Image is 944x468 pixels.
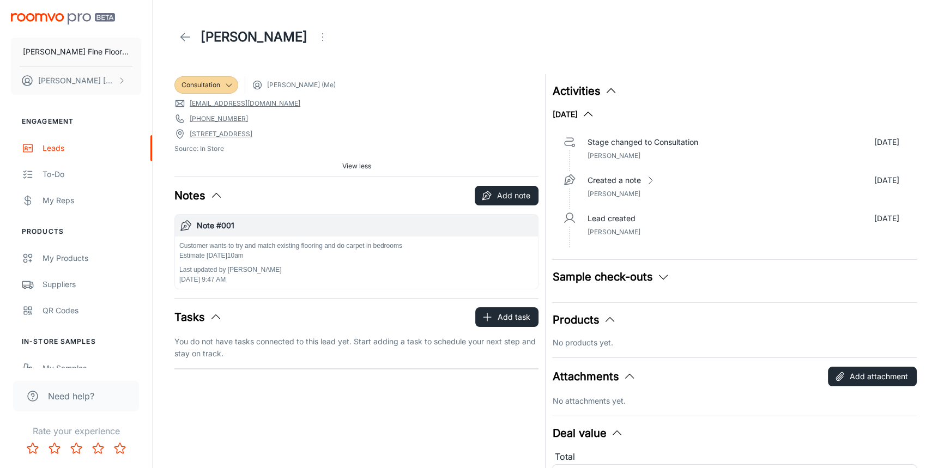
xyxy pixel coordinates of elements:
[552,83,618,99] button: Activities
[475,186,538,205] button: Add note
[587,174,640,186] p: Created a note
[174,76,238,94] div: Consultation
[43,195,141,206] div: My Reps
[874,212,899,224] p: [DATE]
[87,437,109,459] button: Rate 4 star
[44,437,65,459] button: Rate 2 star
[48,390,94,403] span: Need help?
[174,336,538,360] p: You do not have tasks connected to this lead yet. Start adding a task to schedule your next step ...
[552,269,670,285] button: Sample check-outs
[11,38,141,66] button: [PERSON_NAME] Fine Floors, Inc
[197,220,534,232] h6: Note #001
[587,136,698,148] p: Stage changed to Consultation
[179,275,402,284] p: [DATE] 9:47 AM
[552,368,636,385] button: Attachments
[874,136,899,148] p: [DATE]
[175,215,538,289] button: Note #001Customer wants to try and match existing flooring and do carpet in bedrooms Estimate [DA...
[552,337,916,349] p: No products yet.
[109,437,131,459] button: Rate 5 star
[267,80,336,90] span: [PERSON_NAME] (Me)
[552,450,916,464] div: Total
[587,212,635,224] p: Lead created
[43,305,141,317] div: QR Codes
[201,27,307,47] h1: [PERSON_NAME]
[312,26,334,48] button: Open menu
[22,437,44,459] button: Rate 1 star
[179,241,402,260] p: Customer wants to try and match existing flooring and do carpet in bedrooms Estimate [DATE]10am
[552,108,595,121] button: [DATE]
[11,13,115,25] img: Roomvo PRO Beta
[552,395,916,407] p: No attachments yet.
[43,278,141,290] div: Suppliers
[43,142,141,154] div: Leads
[38,75,115,87] p: [PERSON_NAME] [PERSON_NAME]
[874,174,899,186] p: [DATE]
[174,309,222,325] button: Tasks
[552,312,616,328] button: Products
[11,66,141,95] button: [PERSON_NAME] [PERSON_NAME]
[587,228,640,236] span: [PERSON_NAME]
[9,424,143,437] p: Rate your experience
[43,252,141,264] div: My Products
[552,425,624,441] button: Deal value
[587,190,640,198] span: [PERSON_NAME]
[338,158,376,174] button: View less
[342,161,371,171] span: View less
[190,114,248,124] a: [PHONE_NUMBER]
[179,265,402,275] p: Last updated by [PERSON_NAME]
[23,46,129,58] p: [PERSON_NAME] Fine Floors, Inc
[181,80,220,90] span: Consultation
[65,437,87,459] button: Rate 3 star
[43,362,141,374] div: My Samples
[174,144,538,154] span: Source: In Store
[475,307,538,327] button: Add task
[43,168,141,180] div: To-do
[190,129,252,139] a: [STREET_ADDRESS]
[190,99,300,108] a: [EMAIL_ADDRESS][DOMAIN_NAME]
[828,367,917,386] button: Add attachment
[587,151,640,160] span: [PERSON_NAME]
[174,187,223,204] button: Notes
